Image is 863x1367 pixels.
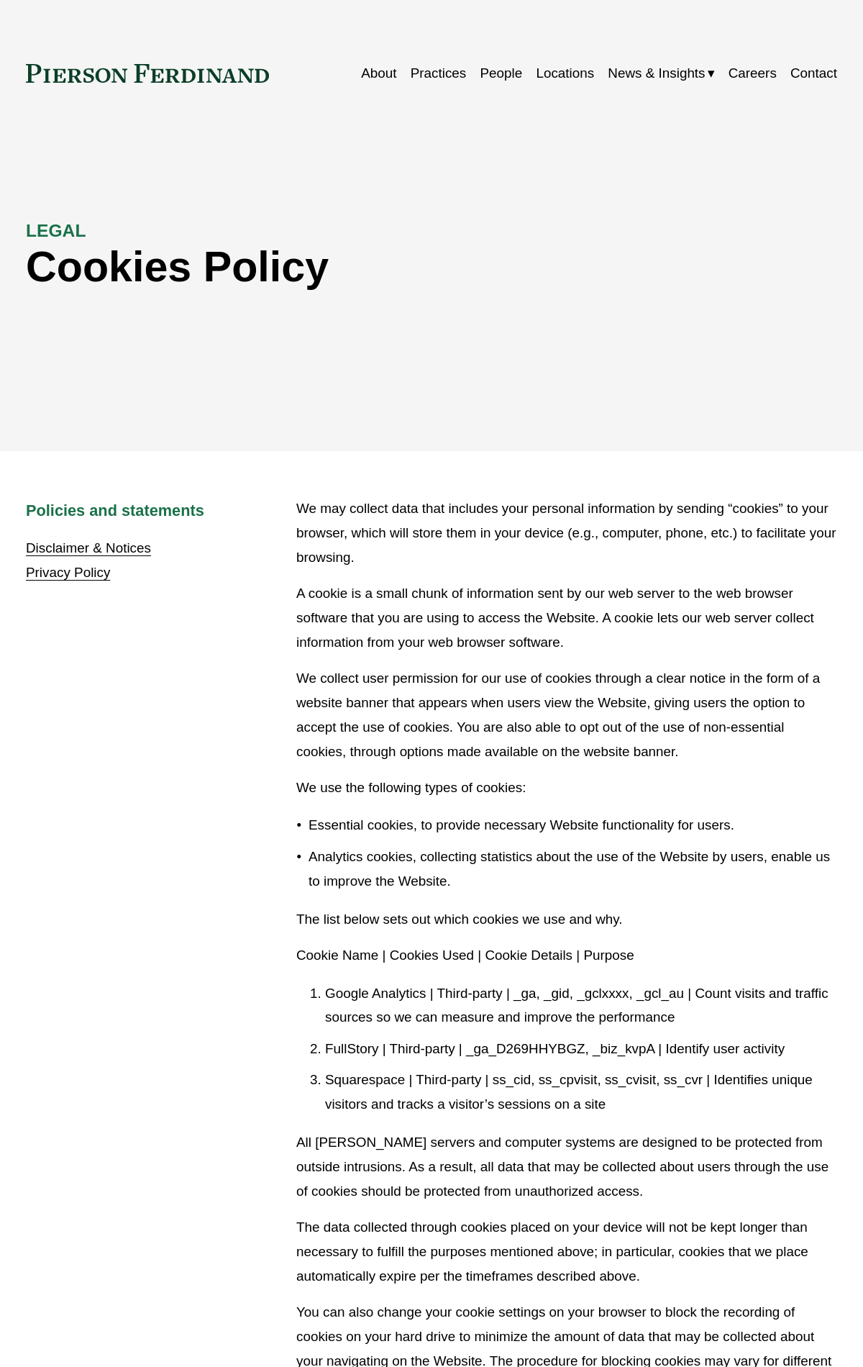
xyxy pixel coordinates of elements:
p: Cookie Name | Cookies Used | Cookie Details | Purpose [296,943,837,968]
a: About [361,60,396,87]
h1: Cookies Policy [26,242,634,291]
a: Practices [411,60,467,87]
span: News & Insights [608,61,705,86]
a: Contact [790,60,837,87]
p: Squarespace | Third-party | ss_cid, ss_cpvisit, ss_cvisit, ss_cvr | Identifies unique visitors an... [325,1068,837,1117]
a: Locations [536,60,594,87]
strong: LEGAL [26,221,86,240]
p: Google Analytics | Third-party | _ga, _gid, _gclxxxx, _gcl_au | Count visits and traffic sources ... [325,981,837,1030]
a: Careers [729,60,777,87]
a: folder dropdown [608,60,714,87]
a: Disclaimer & Notices [26,540,151,555]
p: We collect user permission for our use of cookies through a clear notice in the form of a website... [296,666,837,764]
p: We use the following types of cookies: [296,776,837,800]
p: A cookie is a small chunk of information sent by our web server to the web browser software that ... [296,581,837,655]
p: Essential cookies, to provide necessary Website functionality for users. [309,813,837,837]
strong: Policies and statements [26,501,204,519]
p: Analytics cookies, collecting statistics about the use of the Website by users, enable us to impr... [309,845,837,894]
p: The list below sets out which cookies we use and why. [296,907,837,932]
p: We may collect data that includes your personal information by sending “cookies” to your browser,... [296,496,837,570]
p: All [PERSON_NAME] servers and computer systems are designed to be protected from outside intrusio... [296,1130,837,1204]
a: People [480,60,522,87]
p: FullStory | Third-party | _ga_D269HHYBGZ, _biz_kvpA | Identify user activity [325,1037,837,1061]
a: Privacy Policy [26,565,110,580]
p: The data collected through cookies placed on your device will not be kept longer than necessary t... [296,1215,837,1289]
